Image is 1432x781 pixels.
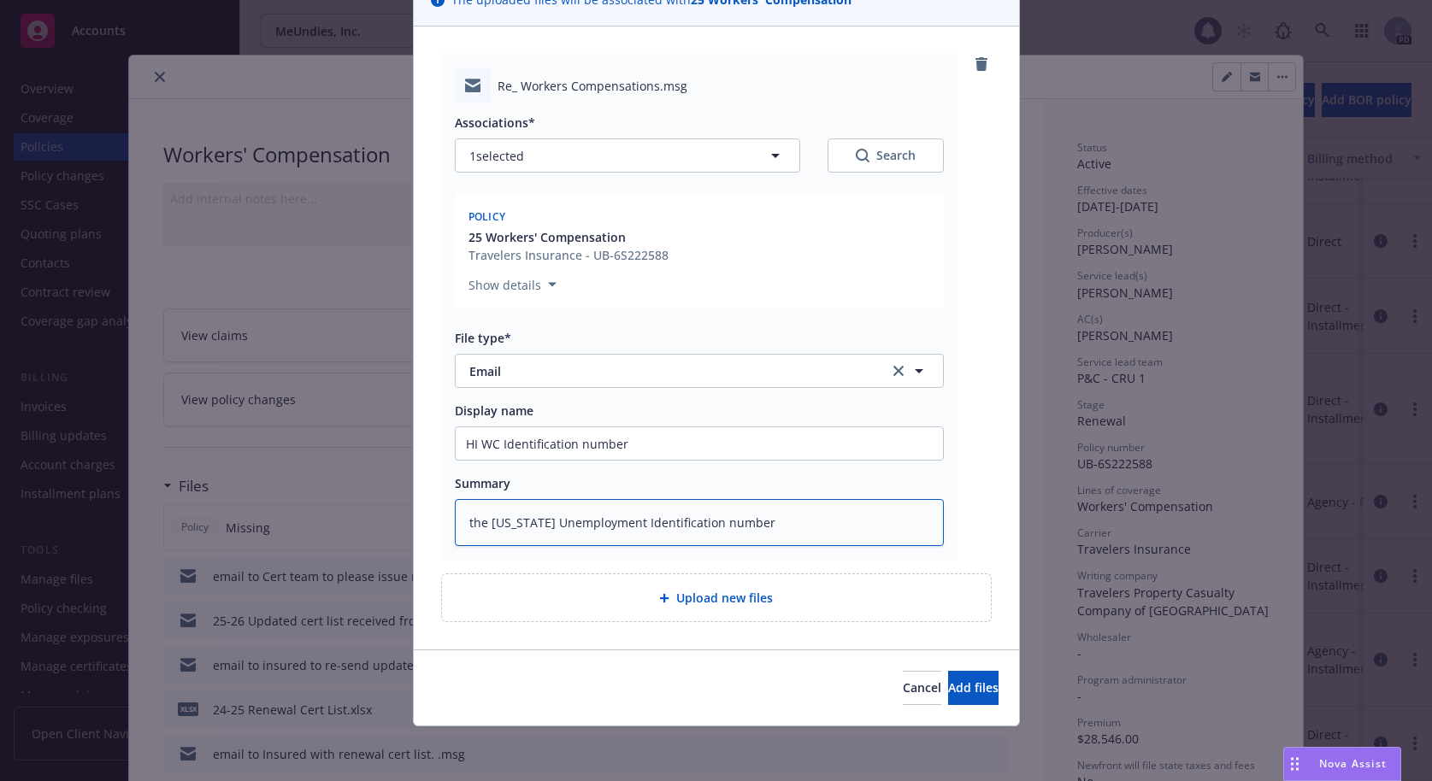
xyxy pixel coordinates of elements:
[948,679,999,696] span: Add files
[948,671,999,705] button: Add files
[441,573,992,622] div: Upload new files
[1319,756,1387,771] span: Nova Assist
[1283,747,1401,781] button: Nova Assist
[903,671,941,705] button: Cancel
[676,589,773,607] span: Upload new files
[1284,748,1305,780] div: Drag to move
[903,679,941,696] span: Cancel
[455,499,944,546] textarea: the [US_STATE] Unemployment Identification number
